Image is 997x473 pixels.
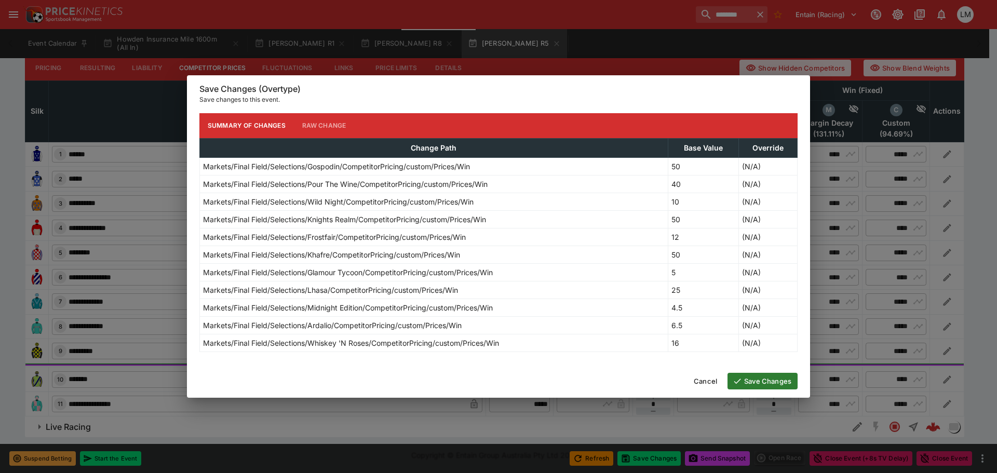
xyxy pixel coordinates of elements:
p: Markets/Final Field/Selections/Glamour Tycoon/CompetitorPricing/custom/Prices/Win [203,267,493,278]
td: (N/A) [739,210,798,228]
p: Markets/Final Field/Selections/Lhasa/CompetitorPricing/custom/Prices/Win [203,285,458,295]
button: Summary of Changes [199,113,294,138]
td: 5 [668,263,738,281]
td: 6.5 [668,316,738,334]
p: Markets/Final Field/Selections/Whiskey 'N Roses/CompetitorPricing/custom/Prices/Win [203,337,499,348]
button: Cancel [688,373,723,389]
p: Markets/Final Field/Selections/Ardalio/CompetitorPricing/custom/Prices/Win [203,320,462,331]
td: (N/A) [739,263,798,281]
td: (N/A) [739,299,798,316]
td: (N/A) [739,334,798,352]
h6: Save Changes (Overtype) [199,84,798,94]
th: Change Path [200,138,668,157]
td: 50 [668,210,738,228]
td: 4.5 [668,299,738,316]
td: (N/A) [739,246,798,263]
td: 50 [668,246,738,263]
p: Markets/Final Field/Selections/Knights Realm/CompetitorPricing/custom/Prices/Win [203,214,486,225]
p: Markets/Final Field/Selections/Khafre/CompetitorPricing/custom/Prices/Win [203,249,460,260]
td: (N/A) [739,193,798,210]
td: (N/A) [739,175,798,193]
p: Markets/Final Field/Selections/Gospodin/CompetitorPricing/custom/Prices/Win [203,161,470,172]
td: 25 [668,281,738,299]
p: Markets/Final Field/Selections/Midnight Edition/CompetitorPricing/custom/Prices/Win [203,302,493,313]
td: (N/A) [739,228,798,246]
td: (N/A) [739,281,798,299]
p: Markets/Final Field/Selections/Frostfair/CompetitorPricing/custom/Prices/Win [203,232,466,242]
button: Save Changes [727,373,798,389]
td: (N/A) [739,157,798,175]
button: Raw Change [294,113,355,138]
p: Markets/Final Field/Selections/Wild Night/CompetitorPricing/custom/Prices/Win [203,196,474,207]
th: Override [739,138,798,157]
th: Base Value [668,138,738,157]
td: (N/A) [739,316,798,334]
td: 50 [668,157,738,175]
p: Save changes to this event. [199,94,798,105]
td: 10 [668,193,738,210]
td: 40 [668,175,738,193]
td: 16 [668,334,738,352]
td: 12 [668,228,738,246]
p: Markets/Final Field/Selections/Pour The Wine/CompetitorPricing/custom/Prices/Win [203,179,488,190]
